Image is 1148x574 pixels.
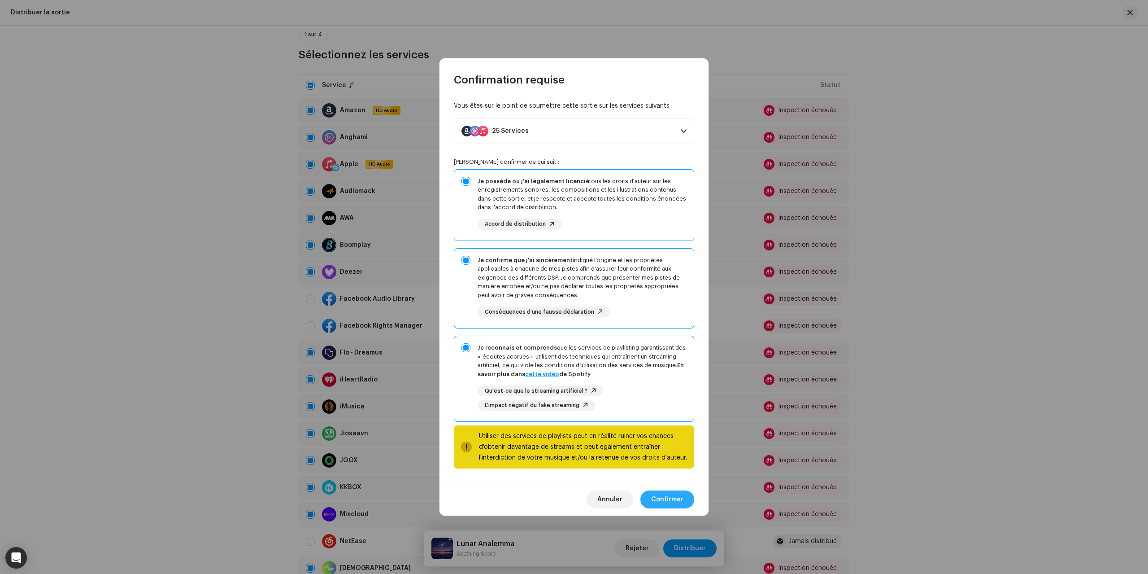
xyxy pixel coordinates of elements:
[651,491,683,508] span: Confirmer
[485,221,546,227] span: Accord de distribution
[478,257,573,263] strong: Je confirme que j'ai sincèrement
[5,547,27,569] div: Open Intercom Messenger
[454,248,694,329] p-togglebutton: Je confirme que j'ai sincèrementindiqué l'origine et les propriétés applicables à chacune de mes ...
[492,127,529,135] div: 25 Services
[478,256,687,300] div: indiqué l'origine et les propriétés applicables à chacune de mes pistes afin d'assurer leur confo...
[478,345,557,351] strong: Je reconnais et comprends
[454,169,694,241] p-togglebutton: Je possède ou j'ai légalement licenciétous les droits d'auteur sur les enregistrements sonores, l...
[485,309,594,315] span: Conséquences d'une fausse déclaration
[597,491,622,508] span: Annuler
[478,178,589,184] strong: Je possède ou j'ai légalement licencié
[454,158,694,166] div: [PERSON_NAME] confirmer ce qui suit :
[479,431,687,463] div: Utiliser des services de playlists peut en réalité ruiner vos chances d'obtenir davantage de stre...
[525,371,559,377] a: cette vidéo
[587,491,633,508] button: Annuler
[454,118,694,144] p-accordion-header: 25 Services
[478,343,687,378] div: que les services de playlisting garantissant des « écoutes accrues » utilisent des techniques qui...
[478,177,687,212] div: tous les droits d'auteur sur les enregistrements sonores, les compositions et les illustrations c...
[454,73,565,87] span: Confirmation requise
[454,101,694,111] div: Vous êtes sur le point de soumettre cette sortie sur les services suivants :
[640,491,694,508] button: Confirmer
[454,336,694,422] p-togglebutton: Je reconnais et comprendsque les services de playlisting garantissant des « écoutes accrues » uti...
[485,403,579,408] span: L'impact négatif du fake streaming
[485,388,587,394] span: Qu'est-ce que le streaming artificiel ?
